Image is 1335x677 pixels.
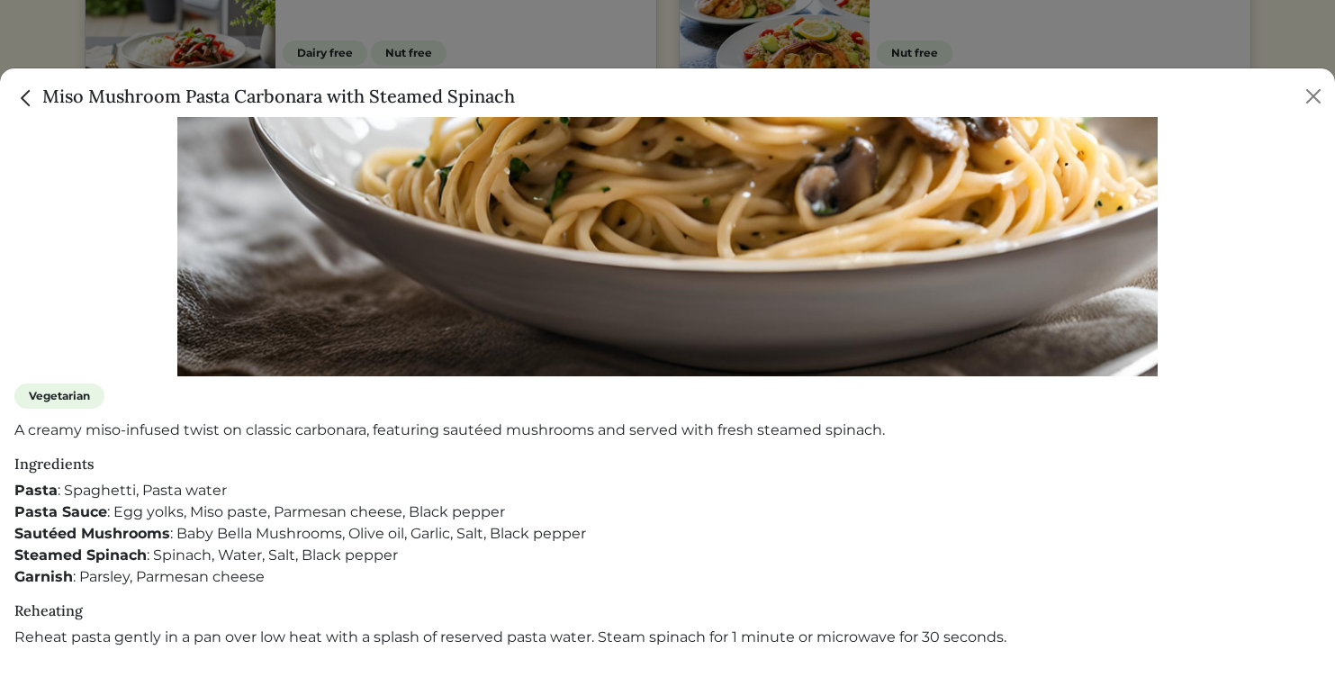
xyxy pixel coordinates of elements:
[14,384,104,409] span: Vegetarian
[14,480,1321,501] div: : Spaghetti, Pasta water
[14,566,1321,588] div: : Parsley, Parmesan cheese
[14,545,1321,566] div: : Spinach, Water, Salt, Black pepper
[1299,82,1328,111] button: Close
[14,456,1321,473] h6: Ingredients
[14,568,73,585] strong: Garnish
[14,503,107,520] strong: Pasta Sauce
[14,602,1321,619] h6: Reheating
[14,420,1321,441] p: A creamy miso-infused twist on classic carbonara, featuring sautéed mushrooms and served with fre...
[14,85,42,107] a: Close
[14,83,515,110] h5: Miso Mushroom Pasta Carbonara with Steamed Spinach
[14,523,1321,545] div: : Baby Bella Mushrooms, Olive oil, Garlic, Salt, Black pepper
[14,525,170,542] strong: Sautéed Mushrooms
[14,501,1321,523] div: : Egg yolks, Miso paste, Parmesan cheese, Black pepper
[14,627,1321,648] p: Reheat pasta gently in a pan over low heat with a splash of reserved pasta water. Steam spinach f...
[14,482,58,499] strong: Pasta
[14,546,147,564] strong: Steamed Spinach
[14,86,38,110] img: back_caret-0738dc900bf9763b5e5a40894073b948e17d9601fd527fca9689b06ce300169f.svg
